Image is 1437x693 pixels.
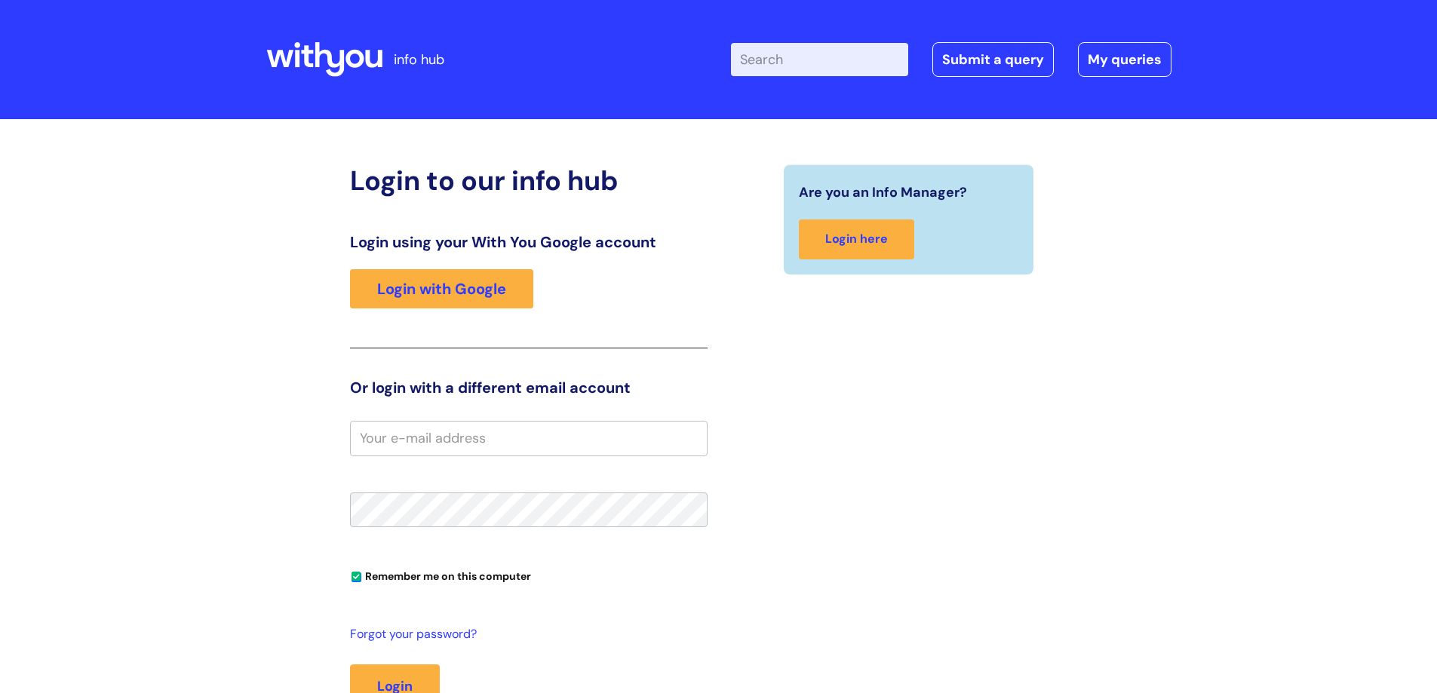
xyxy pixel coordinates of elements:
a: My queries [1078,42,1171,77]
input: Search [731,43,908,76]
label: Remember me on this computer [350,566,531,583]
p: info hub [394,48,444,72]
h2: Login to our info hub [350,164,708,197]
h3: Login using your With You Google account [350,233,708,251]
input: Your e-mail address [350,421,708,455]
input: Remember me on this computer [352,572,361,582]
a: Login here [799,219,914,259]
h3: Or login with a different email account [350,379,708,397]
div: You can uncheck this option if you're logging in from a shared device [350,563,708,587]
a: Forgot your password? [350,624,700,645]
a: Login with Google [350,269,533,308]
a: Submit a query [932,42,1054,77]
span: Are you an Info Manager? [799,180,967,204]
